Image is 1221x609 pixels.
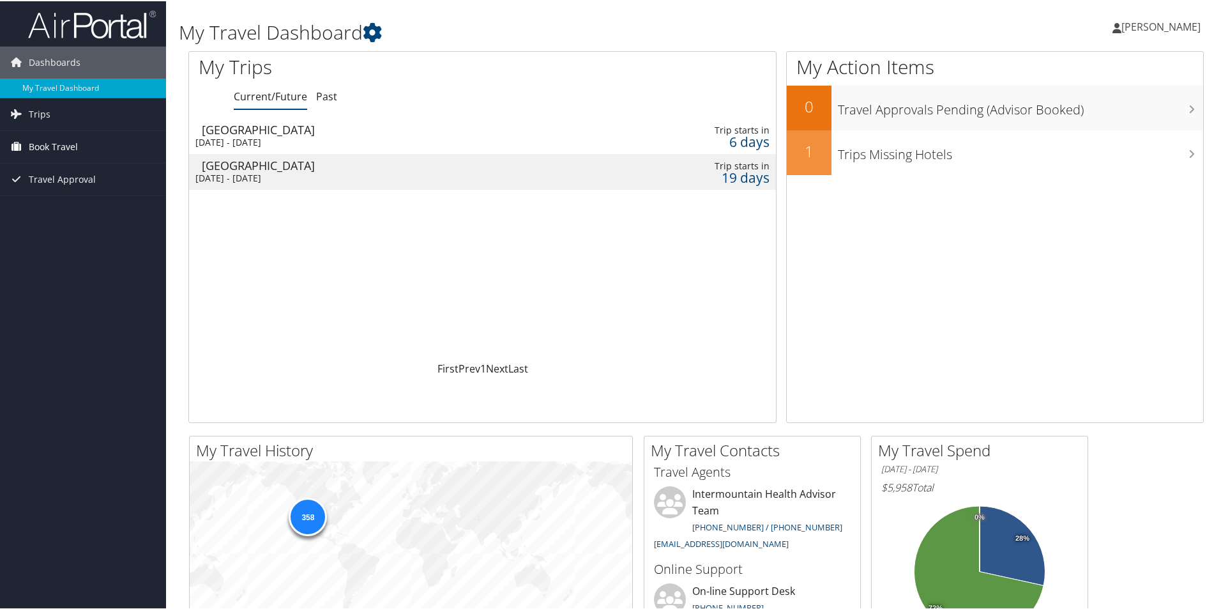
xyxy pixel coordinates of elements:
h1: My Trips [199,52,522,79]
span: Book Travel [29,130,78,162]
span: Dashboards [29,45,80,77]
a: [EMAIL_ADDRESS][DOMAIN_NAME] [654,537,789,548]
a: 0Travel Approvals Pending (Advisor Booked) [787,84,1203,129]
a: 1 [480,360,486,374]
span: $5,958 [881,479,912,493]
span: Trips [29,97,50,129]
a: Prev [459,360,480,374]
h2: My Travel Contacts [651,438,860,460]
h3: Trips Missing Hotels [838,138,1203,162]
a: Current/Future [234,88,307,102]
span: Travel Approval [29,162,96,194]
a: First [437,360,459,374]
h1: My Travel Dashboard [179,18,868,45]
a: Last [508,360,528,374]
h2: 0 [787,95,831,116]
a: Next [486,360,508,374]
li: Intermountain Health Advisor Team [648,485,857,553]
div: 358 [289,497,327,535]
tspan: 28% [1015,534,1029,541]
div: 19 days [642,171,770,182]
div: [GEOGRAPHIC_DATA] [202,123,570,134]
div: [DATE] - [DATE] [195,171,564,183]
h2: My Travel History [196,438,632,460]
h3: Travel Agents [654,462,851,480]
h1: My Action Items [787,52,1203,79]
a: [PHONE_NUMBER] / [PHONE_NUMBER] [692,520,842,532]
h3: Travel Approvals Pending (Advisor Booked) [838,93,1203,118]
span: [PERSON_NAME] [1121,19,1201,33]
div: Trip starts in [642,159,770,171]
h2: My Travel Spend [878,438,1088,460]
h6: [DATE] - [DATE] [881,462,1078,474]
h3: Online Support [654,559,851,577]
a: [PERSON_NAME] [1112,6,1213,45]
div: 6 days [642,135,770,146]
tspan: 0% [975,513,985,520]
div: Trip starts in [642,123,770,135]
img: airportal-logo.png [28,8,156,38]
div: [DATE] - [DATE] [195,135,564,147]
a: 1Trips Missing Hotels [787,129,1203,174]
h6: Total [881,479,1078,493]
a: Past [316,88,337,102]
div: [GEOGRAPHIC_DATA] [202,158,570,170]
h2: 1 [787,139,831,161]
